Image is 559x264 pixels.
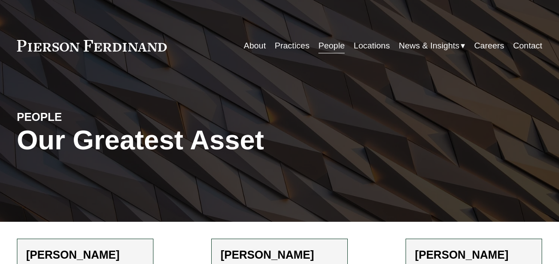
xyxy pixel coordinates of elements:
span: News & Insights [399,38,459,53]
h2: [PERSON_NAME] [221,248,338,261]
a: Locations [354,37,390,54]
a: About [244,37,266,54]
a: People [318,37,345,54]
h2: [PERSON_NAME] [415,248,533,261]
h4: PEOPLE [17,110,148,124]
h2: [PERSON_NAME] [26,248,144,261]
a: folder dropdown [399,37,465,54]
h1: Our Greatest Asset [17,124,367,156]
a: Practices [275,37,310,54]
a: Contact [513,37,542,54]
a: Careers [474,37,504,54]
